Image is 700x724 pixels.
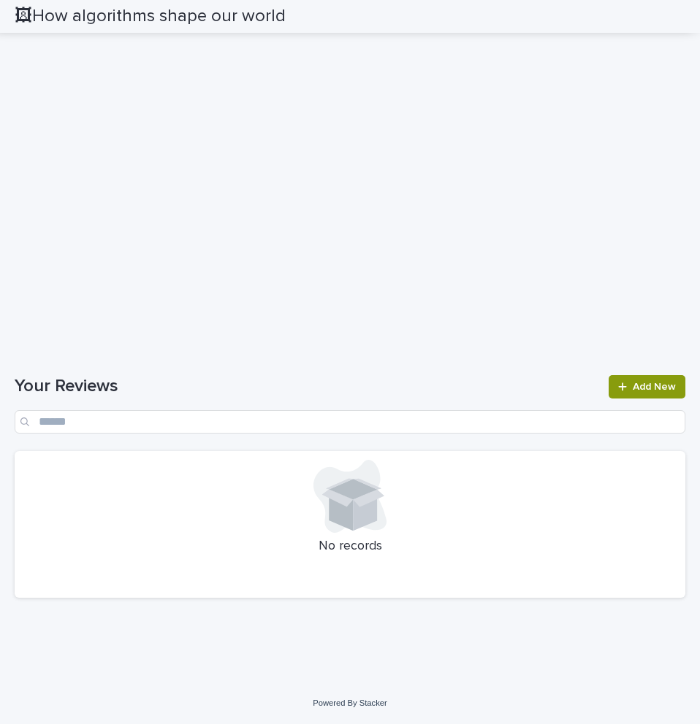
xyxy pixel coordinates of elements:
[633,382,676,392] span: Add New
[23,539,677,555] p: No records
[15,6,286,27] h2: 🖼How algorithms shape our world
[313,698,387,707] a: Powered By Stacker
[15,410,685,434] input: Search
[609,375,685,398] a: Add New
